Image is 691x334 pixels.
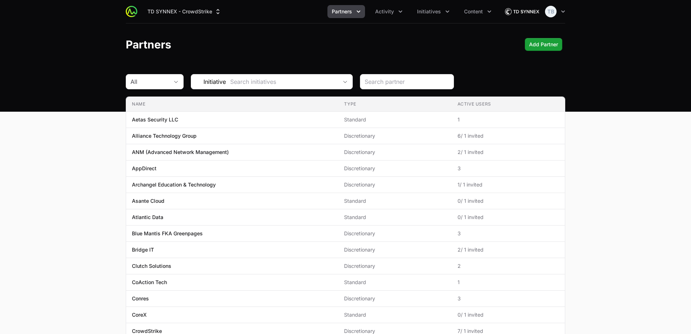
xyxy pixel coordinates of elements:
[460,5,496,18] div: Content menu
[132,230,203,237] p: Blue Mantis FKA Greenpages
[458,262,559,270] span: 2
[460,5,496,18] button: Content
[458,165,559,172] span: 3
[344,214,446,221] span: Standard
[226,74,338,89] input: Search initiatives
[132,279,167,286] p: CoAction Tech
[344,230,446,237] span: Discretionary
[132,295,149,302] p: Conres
[458,132,559,140] span: 6 / 1 invited
[525,38,562,51] div: Primary actions
[143,5,226,18] div: Supplier switch menu
[126,97,338,112] th: Name
[458,214,559,221] span: 0 / 1 invited
[413,5,454,18] button: Initiatives
[458,246,559,253] span: 2 / 1 invited
[458,116,559,123] span: 1
[344,279,446,286] span: Standard
[132,132,197,140] p: Alliance Technology Group
[126,74,183,89] button: All
[344,295,446,302] span: Discretionary
[132,262,171,270] p: Clutch Solutions
[344,197,446,205] span: Standard
[452,97,565,112] th: Active Users
[371,5,407,18] button: Activity
[344,149,446,156] span: Discretionary
[332,8,352,15] span: Partners
[458,197,559,205] span: 0 / 1 invited
[132,214,163,221] p: Atlantic Data
[371,5,407,18] div: Activity menu
[130,77,169,86] div: All
[132,165,156,172] p: AppDirect
[417,8,441,15] span: Initiatives
[132,246,154,253] p: Bridge IT
[344,132,446,140] span: Discretionary
[344,262,446,270] span: Discretionary
[375,8,394,15] span: Activity
[132,311,147,318] p: CoreX
[344,165,446,172] span: Discretionary
[545,6,557,17] img: Taylor Bradshaw
[126,6,137,17] img: ActivitySource
[344,311,446,318] span: Standard
[365,77,449,86] input: Search partner
[464,8,483,15] span: Content
[327,5,365,18] div: Partners menu
[143,5,226,18] button: TD SYNNEX - CrowdStrike
[525,38,562,51] button: Add Partner
[126,38,171,51] h1: Partners
[344,116,446,123] span: Standard
[413,5,454,18] div: Initiatives menu
[137,5,496,18] div: Main navigation
[338,97,451,112] th: Type
[132,197,164,205] p: Asante Cloud
[458,279,559,286] span: 1
[458,181,559,188] span: 1 / 1 invited
[458,149,559,156] span: 2 / 1 invited
[132,149,229,156] p: ANM (Advanced Network Management)
[132,116,178,123] p: Aetas Security LLC
[338,74,352,89] div: Open
[529,40,558,49] span: Add Partner
[191,77,226,86] span: Initiative
[344,246,446,253] span: Discretionary
[132,181,216,188] p: Archangel Education & Technology
[458,230,559,237] span: 3
[505,4,539,19] img: TD SYNNEX
[458,295,559,302] span: 3
[344,181,446,188] span: Discretionary
[327,5,365,18] button: Partners
[458,311,559,318] span: 0 / 1 invited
